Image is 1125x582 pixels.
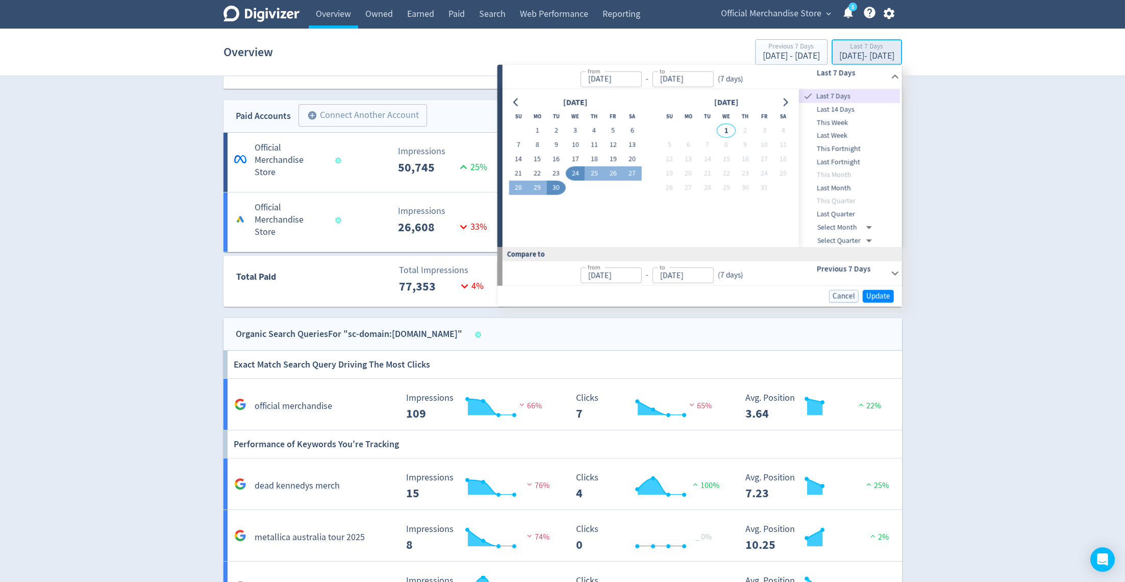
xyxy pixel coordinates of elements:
div: Last 14 Days [799,103,900,116]
div: from-to(7 days)Last 7 Days [503,89,902,247]
button: Official Merchandise Store [717,6,834,22]
span: 76% [524,480,549,491]
button: 20 [622,152,641,166]
span: Data last synced: 1 Oct 2025, 2:01pm (AEST) [335,158,344,163]
svg: Avg. Position 3.64 [740,393,893,420]
th: Thursday [736,109,755,124]
th: Monday [679,109,698,124]
svg: Clicks 7 [571,393,724,420]
button: 21 [698,166,717,181]
h6: Previous 7 Days [816,263,886,275]
svg: Impressions 15 [401,473,554,500]
button: 24 [755,166,773,181]
button: 14 [509,152,528,166]
label: to [659,66,665,75]
img: positive-performance.svg [690,480,701,488]
th: Sunday [660,109,679,124]
span: Official Merchandise Store [721,6,821,22]
div: [DATE] - [DATE] [839,52,894,61]
span: This Fortnight [799,143,900,155]
span: Last 7 Days [814,91,900,102]
label: from [587,66,600,75]
span: Last Month [799,183,900,194]
svg: Google Analytics [234,478,246,490]
button: Previous 7 Days[DATE] - [DATE] [755,39,828,65]
h6: Performance of Keywords You're Tracking [234,430,399,458]
button: 5 [604,124,622,138]
div: Last Fortnight [799,155,900,168]
th: Friday [604,109,622,124]
button: 7 [509,138,528,152]
button: Connect Another Account [298,104,427,127]
button: 29 [717,181,736,195]
button: 14 [698,152,717,166]
img: positive-performance.svg [856,401,866,408]
div: Total Paid [224,270,337,289]
svg: Avg. Position 7.23 [740,473,893,500]
svg: Google Analytics [234,398,246,410]
span: 66% [517,401,542,411]
button: 11 [773,138,792,152]
div: Last Month [799,182,900,195]
button: 17 [566,152,585,166]
span: Last Week [799,130,900,141]
span: add_circle [307,110,317,120]
svg: Clicks 4 [571,473,724,500]
button: 15 [717,152,736,166]
h5: Official Merchandise Store [255,142,326,179]
button: 23 [547,166,566,181]
svg: Clicks 0 [571,524,724,551]
button: 19 [604,152,622,166]
p: Impressions [398,144,490,158]
button: 2 [736,124,755,138]
button: 20 [679,166,698,181]
th: Monday [528,109,547,124]
a: Official Merchandise StoreImpressions26,60833%Clicks57011%Conversions12.1117%ROAS5.021%Amount Spe... [223,192,902,252]
span: Last 14 Days [799,104,900,115]
button: Go to next month [778,95,793,109]
div: Compare to [497,247,902,261]
text: 5 [851,4,854,11]
a: Connect Another Account [291,106,427,127]
a: 5 [848,3,857,11]
th: Thursday [585,109,604,124]
div: ( 7 days ) [713,73,747,85]
button: 21 [509,166,528,181]
span: Data last synced: 1 Oct 2025, 2:02am (AEST) [475,332,484,337]
div: ( 7 days ) [713,270,743,281]
div: from-to(7 days)Last 7 Days [503,65,902,89]
span: Data last synced: 1 Oct 2025, 2:01pm (AEST) [335,217,344,223]
span: Last Fortnight [799,156,900,167]
svg: Impressions 8 [401,524,554,551]
th: Sunday [509,109,528,124]
div: Last Week [799,129,900,142]
div: Select Month [817,221,876,234]
th: Saturday [773,109,792,124]
a: dead kennedys merch Impressions 15 Impressions 15 76% Clicks 4 Clicks 4 100% Avg. Position 7.23 A... [223,458,902,510]
button: 17 [755,152,773,166]
span: 65% [687,401,712,411]
button: 5 [660,138,679,152]
img: positive-performance.svg [864,480,874,488]
h5: dead kennedys merch [255,480,340,492]
span: Last Quarter [799,209,900,220]
svg: Impressions 109 [401,393,554,420]
button: 9 [547,138,566,152]
button: 27 [622,166,641,181]
p: 50,745 [398,158,457,177]
button: 16 [547,152,566,166]
img: negative-performance.svg [687,401,697,408]
button: 19 [660,166,679,181]
a: official merchandise Impressions 109 Impressions 109 66% Clicks 7 Clicks 7 65% Avg. Position 3.64... [223,379,902,430]
div: Organic Search Queries For "sc-domain:[DOMAIN_NAME]" [236,327,462,342]
th: Saturday [622,109,641,124]
button: 26 [604,166,622,181]
div: [DATE] - [DATE] [763,52,820,61]
button: 11 [585,138,604,152]
button: 4 [585,124,604,138]
span: _ 0% [695,532,712,542]
button: 7 [698,138,717,152]
button: 13 [679,152,698,166]
h5: metallica australia tour 2025 [255,531,365,544]
div: - [641,73,652,85]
